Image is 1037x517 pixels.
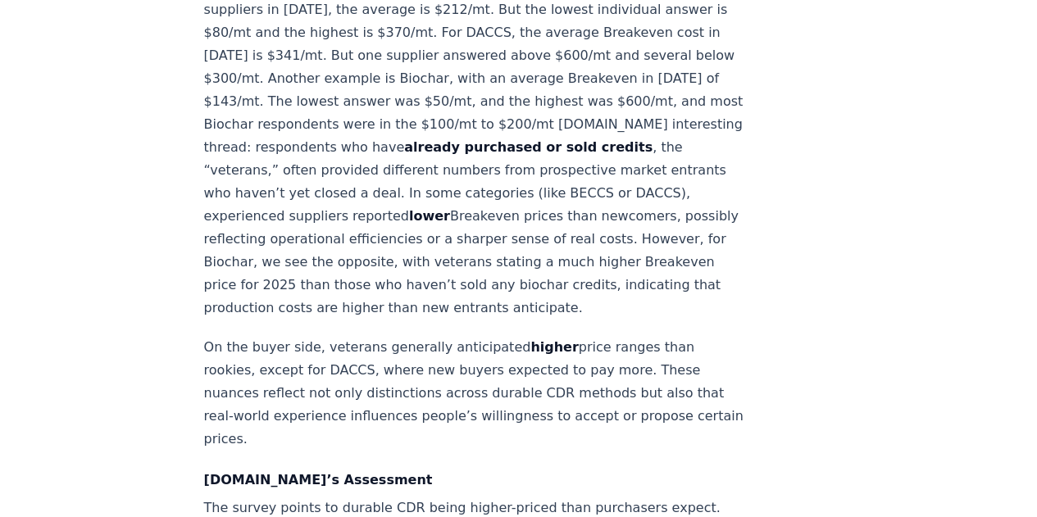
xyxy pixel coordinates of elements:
strong: already purchased or sold credits [404,139,653,155]
strong: [DOMAIN_NAME]’s Assessment [204,472,433,488]
strong: lower [409,208,450,224]
p: On the buyer side, veterans generally anticipated price ranges than rookies, except for DACCS, wh... [204,336,747,451]
strong: higher [530,339,578,355]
